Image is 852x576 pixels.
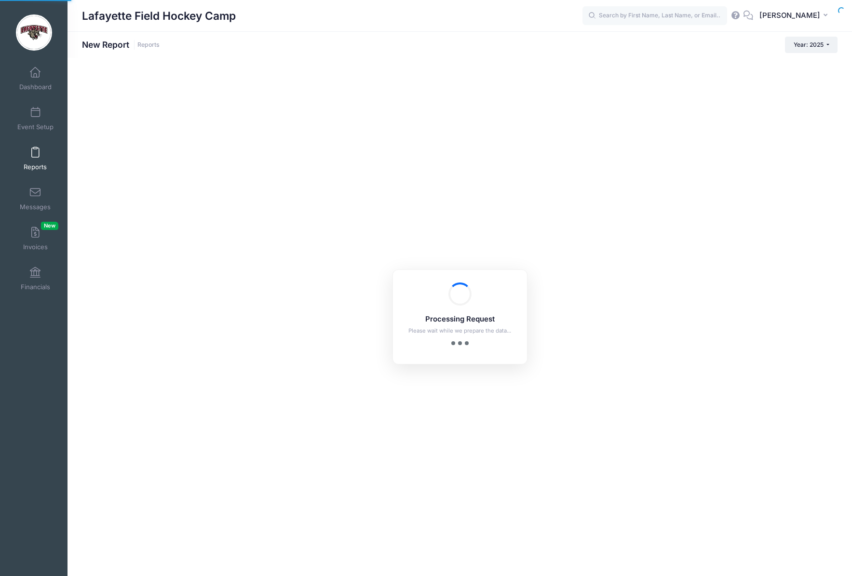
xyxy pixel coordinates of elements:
input: Search by First Name, Last Name, or Email... [582,6,727,26]
a: Messages [13,182,58,215]
span: Invoices [23,243,48,251]
span: New [41,222,58,230]
img: Lafayette Field Hockey Camp [16,14,52,51]
h1: Lafayette Field Hockey Camp [82,5,236,27]
span: Messages [20,203,51,211]
span: [PERSON_NAME] [759,10,820,21]
span: Reports [24,163,47,171]
a: Event Setup [13,102,58,135]
button: [PERSON_NAME] [753,5,838,27]
h5: Processing Request [406,315,514,324]
a: Reports [13,142,58,175]
a: Reports [137,41,160,49]
span: Event Setup [17,123,54,131]
span: Dashboard [19,83,52,91]
p: Please wait while we prepare the data... [406,327,514,335]
button: Year: 2025 [785,37,838,53]
span: Year: 2025 [794,41,824,48]
a: Dashboard [13,62,58,95]
h1: New Report [82,40,160,50]
a: InvoicesNew [13,222,58,255]
a: Financials [13,262,58,295]
span: Financials [21,283,50,291]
